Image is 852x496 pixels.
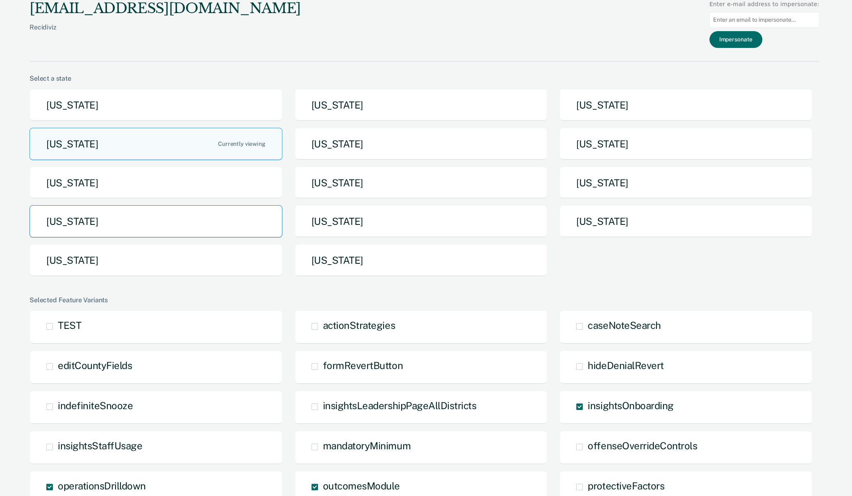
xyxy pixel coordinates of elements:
div: Recidiviz [30,23,301,44]
button: [US_STATE] [30,244,282,276]
button: [US_STATE] [559,128,812,160]
span: caseNoteSearch [588,319,661,331]
span: mandatoryMinimum [323,440,411,451]
button: [US_STATE] [295,205,548,238]
span: actionStrategies [323,319,395,331]
button: Impersonate [709,31,762,48]
button: [US_STATE] [559,89,812,121]
button: [US_STATE] [30,128,282,160]
span: offenseOverrideControls [588,440,697,451]
input: Enter an email to impersonate... [709,12,819,28]
button: [US_STATE] [30,205,282,238]
span: formRevertButton [323,360,403,371]
button: [US_STATE] [295,128,548,160]
span: insightsOnboarding [588,400,673,411]
button: [US_STATE] [295,89,548,121]
span: operationsDrilldown [58,480,146,491]
div: Selected Feature Variants [30,296,819,304]
button: [US_STATE] [295,244,548,276]
div: Select a state [30,75,819,82]
button: [US_STATE] [559,205,812,238]
span: hideDenialRevert [588,360,663,371]
span: insightsLeadershipPageAllDistricts [323,400,477,411]
span: outcomesModule [323,480,400,491]
button: [US_STATE] [295,167,548,199]
button: [US_STATE] [30,167,282,199]
span: indefiniteSnooze [58,400,133,411]
button: [US_STATE] [30,89,282,121]
span: TEST [58,319,81,331]
span: editCountyFields [58,360,132,371]
span: insightsStaffUsage [58,440,142,451]
button: [US_STATE] [559,167,812,199]
span: protectiveFactors [588,480,664,491]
